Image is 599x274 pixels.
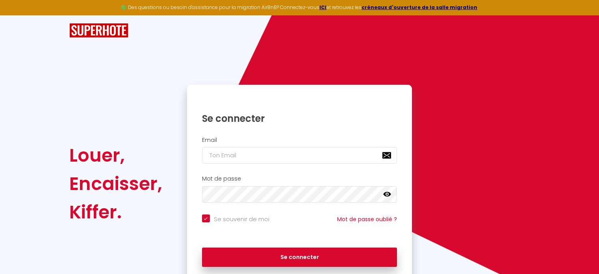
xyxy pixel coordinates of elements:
[202,175,397,182] h2: Mot de passe
[202,248,397,267] button: Se connecter
[337,215,397,223] a: Mot de passe oublié ?
[202,137,397,144] h2: Email
[69,198,162,226] div: Kiffer.
[202,147,397,164] input: Ton Email
[202,112,397,125] h1: Se connecter
[319,4,326,11] a: ICI
[362,4,477,11] a: créneaux d'ouverture de la salle migration
[69,170,162,198] div: Encaisser,
[69,141,162,170] div: Louer,
[69,23,128,38] img: SuperHote logo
